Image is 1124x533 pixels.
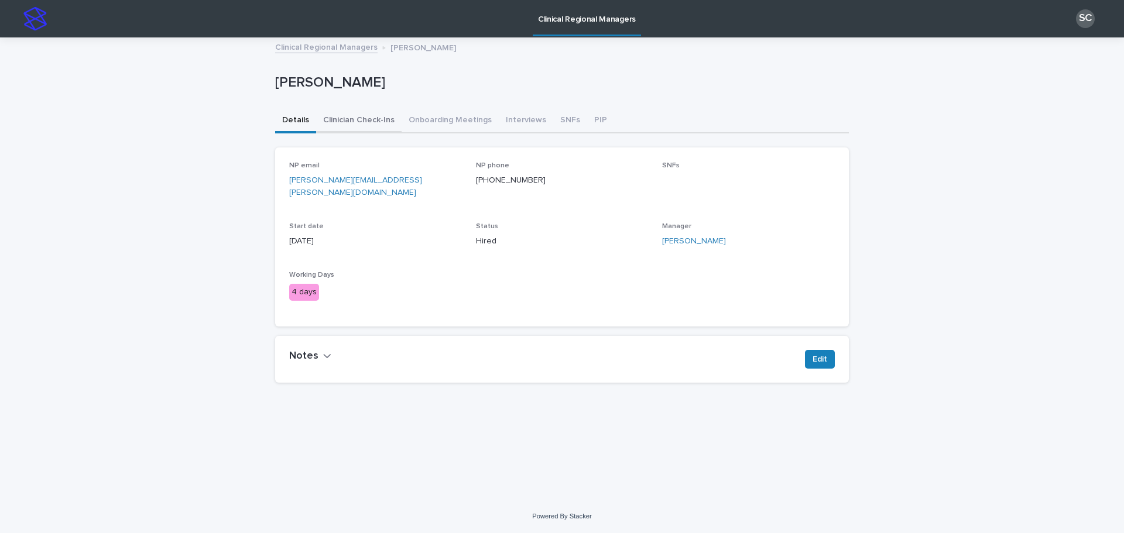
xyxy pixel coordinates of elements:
span: Manager [662,223,691,230]
button: Onboarding Meetings [402,109,499,133]
p: Hired [476,235,649,247]
a: [PHONE_NUMBER] [476,176,546,184]
p: [DATE] [289,235,462,247]
button: Edit [805,350,835,369]
button: Notes [289,350,331,363]
button: Details [275,109,316,133]
div: SC [1076,9,1095,28]
a: Powered By Stacker [532,513,591,520]
a: [PERSON_NAME][EMAIL_ADDRESS][PERSON_NAME][DOMAIN_NAME] [289,176,422,197]
span: Start date [289,223,324,230]
span: Edit [813,353,827,365]
span: SNFs [662,162,680,169]
p: [PERSON_NAME] [275,74,844,91]
a: Clinical Regional Managers [275,40,378,53]
button: SNFs [553,109,587,133]
div: 4 days [289,284,319,301]
span: Status [476,223,498,230]
h2: Notes [289,350,318,363]
button: Clinician Check-Ins [316,109,402,133]
button: Interviews [499,109,553,133]
button: PIP [587,109,614,133]
span: NP phone [476,162,509,169]
img: stacker-logo-s-only.png [23,7,47,30]
span: NP email [289,162,320,169]
a: [PERSON_NAME] [662,235,726,247]
p: [PERSON_NAME] [390,40,456,53]
span: Working Days [289,271,334,278]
